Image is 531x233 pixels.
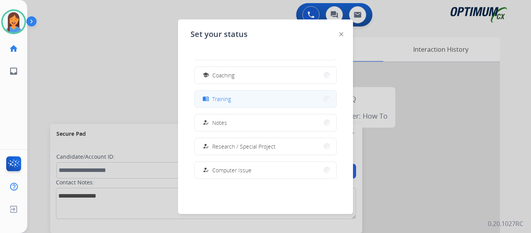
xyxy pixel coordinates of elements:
button: Training [195,91,336,107]
span: Set your status [190,29,248,40]
mat-icon: how_to_reg [203,119,209,126]
span: Notes [212,119,227,127]
button: Research / Special Project [195,138,336,155]
mat-icon: how_to_reg [203,167,209,173]
p: 0.20.1027RC [488,219,523,228]
button: Notes [195,114,336,131]
button: Coaching [195,67,336,84]
span: Computer Issue [212,166,252,174]
mat-icon: home [9,44,18,53]
span: Research / Special Project [212,142,276,151]
button: Computer Issue [195,162,336,179]
mat-icon: menu_book [203,96,209,102]
mat-icon: inbox [9,67,18,76]
span: Coaching [212,71,234,79]
mat-icon: how_to_reg [203,143,209,150]
mat-icon: school [203,72,209,79]
img: avatar [3,11,24,33]
img: close-button [339,32,343,36]
span: Training [212,95,231,103]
